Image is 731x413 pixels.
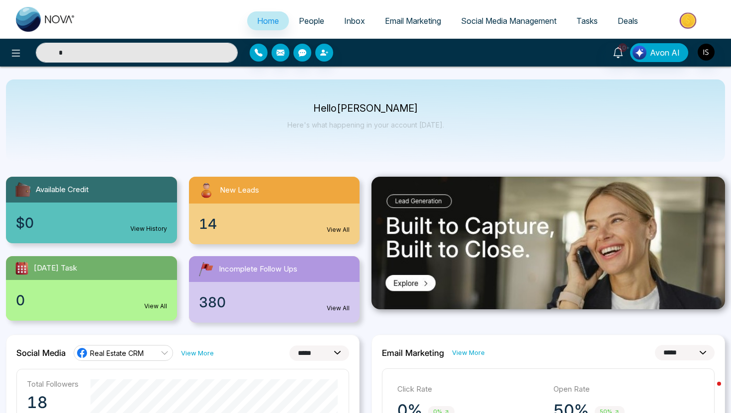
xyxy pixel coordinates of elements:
a: View All [144,302,167,311]
h2: Social Media [16,348,66,358]
p: Hello [PERSON_NAME] [287,104,444,113]
img: . [371,177,725,309]
a: View All [327,304,350,313]
span: Inbox [344,16,365,26]
span: Incomplete Follow Ups [219,264,297,275]
span: 380 [199,292,226,313]
a: Incomplete Follow Ups380View All [183,256,366,323]
span: 0 [16,290,25,311]
span: Available Credit [36,184,89,196]
a: View More [452,348,485,357]
p: Here's what happening in your account [DATE]. [287,121,444,129]
img: Market-place.gif [653,9,725,32]
img: todayTask.svg [14,260,30,276]
a: People [289,11,334,30]
span: $0 [16,212,34,233]
a: Home [247,11,289,30]
a: 10+ [606,43,630,61]
a: Deals [608,11,648,30]
button: Avon AI [630,43,688,62]
span: Home [257,16,279,26]
p: Click Rate [397,384,544,395]
a: Email Marketing [375,11,451,30]
span: 14 [199,213,217,234]
span: People [299,16,324,26]
a: View All [327,225,350,234]
a: View More [181,348,214,358]
h2: Email Marketing [382,348,444,358]
span: Email Marketing [385,16,441,26]
a: New Leads14View All [183,177,366,244]
span: New Leads [220,185,259,196]
a: Inbox [334,11,375,30]
a: Social Media Management [451,11,566,30]
span: Deals [618,16,638,26]
span: 10+ [618,43,627,52]
img: User Avatar [698,44,715,61]
p: 18 [27,393,79,413]
span: Real Estate CRM [90,348,144,358]
iframe: Intercom live chat [697,379,721,403]
span: Avon AI [650,47,680,59]
span: Social Media Management [461,16,556,26]
img: Lead Flow [633,46,646,60]
p: Total Followers [27,379,79,389]
img: Nova CRM Logo [16,7,76,32]
img: followUps.svg [197,260,215,278]
img: newLeads.svg [197,181,216,200]
a: View History [130,224,167,233]
a: Tasks [566,11,608,30]
p: Open Rate [553,384,700,395]
span: Tasks [576,16,598,26]
span: [DATE] Task [34,263,77,274]
img: availableCredit.svg [14,181,32,199]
